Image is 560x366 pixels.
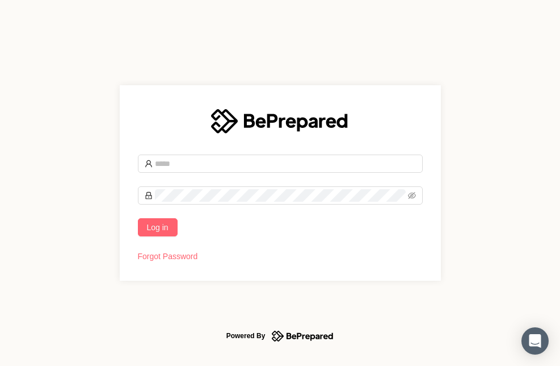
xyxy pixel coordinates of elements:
span: lock [145,192,153,199]
span: user [145,160,153,168]
button: Log in [138,218,178,236]
span: eye-invisible [408,192,416,199]
a: Forgot Password [138,252,198,261]
div: Open Intercom Messenger [521,327,549,355]
div: Powered By [226,329,266,343]
span: Log in [147,221,169,234]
